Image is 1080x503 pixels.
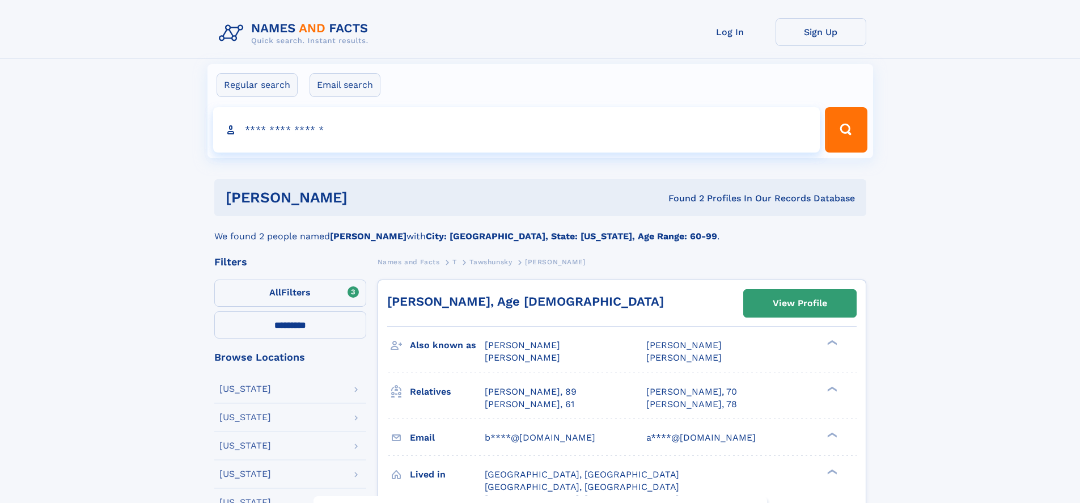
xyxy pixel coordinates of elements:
[525,258,586,266] span: [PERSON_NAME]
[824,431,838,438] div: ❯
[824,385,838,392] div: ❯
[646,340,722,350] span: [PERSON_NAME]
[485,481,679,492] span: [GEOGRAPHIC_DATA], [GEOGRAPHIC_DATA]
[646,386,737,398] a: [PERSON_NAME], 70
[824,339,838,346] div: ❯
[776,18,866,46] a: Sign Up
[485,386,577,398] a: [PERSON_NAME], 89
[685,18,776,46] a: Log In
[508,192,855,205] div: Found 2 Profiles In Our Records Database
[469,255,512,269] a: Tawshunsky
[310,73,380,97] label: Email search
[485,469,679,480] span: [GEOGRAPHIC_DATA], [GEOGRAPHIC_DATA]
[219,384,271,394] div: [US_STATE]
[214,216,866,243] div: We found 2 people named with .
[378,255,440,269] a: Names and Facts
[410,382,485,401] h3: Relatives
[410,428,485,447] h3: Email
[485,398,574,411] a: [PERSON_NAME], 61
[469,258,512,266] span: Tawshunsky
[226,191,508,205] h1: [PERSON_NAME]
[773,290,827,316] div: View Profile
[214,352,366,362] div: Browse Locations
[744,290,856,317] a: View Profile
[825,107,867,153] button: Search Button
[452,255,457,269] a: T
[269,287,281,298] span: All
[410,336,485,355] h3: Also known as
[330,231,406,242] b: [PERSON_NAME]
[646,352,722,363] span: [PERSON_NAME]
[213,107,820,153] input: search input
[217,73,298,97] label: Regular search
[485,352,560,363] span: [PERSON_NAME]
[214,280,366,307] label: Filters
[219,441,271,450] div: [US_STATE]
[214,257,366,267] div: Filters
[214,18,378,49] img: Logo Names and Facts
[410,465,485,484] h3: Lived in
[452,258,457,266] span: T
[485,340,560,350] span: [PERSON_NAME]
[426,231,717,242] b: City: [GEOGRAPHIC_DATA], State: [US_STATE], Age Range: 60-99
[219,470,271,479] div: [US_STATE]
[824,468,838,475] div: ❯
[219,413,271,422] div: [US_STATE]
[387,294,664,308] a: [PERSON_NAME], Age [DEMOGRAPHIC_DATA]
[646,398,737,411] a: [PERSON_NAME], 78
